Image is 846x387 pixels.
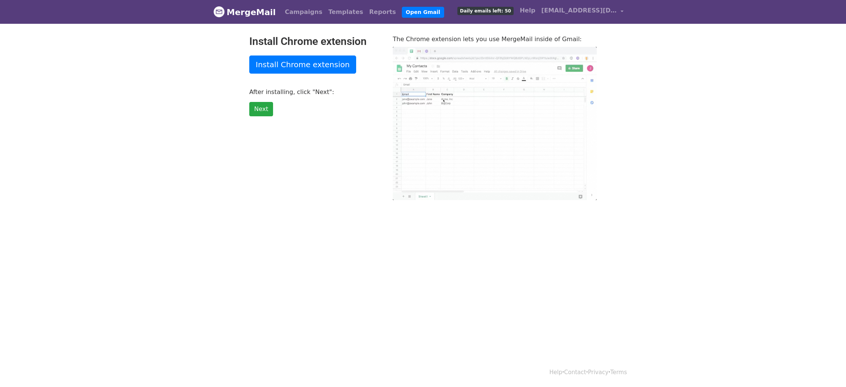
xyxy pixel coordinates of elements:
span: [EMAIL_ADDRESS][DOMAIN_NAME] [541,6,617,15]
a: Terms [610,369,627,376]
a: [EMAIL_ADDRESS][DOMAIN_NAME] [538,3,627,21]
a: Campaigns [282,5,325,20]
a: Templates [325,5,366,20]
p: The Chrome extension lets you use MergeMail inside of Gmail: [393,35,597,43]
iframe: Chat Widget [808,351,846,387]
a: Help [550,369,562,376]
a: MergeMail [213,4,276,20]
a: Install Chrome extension [249,56,356,74]
p: After installing, click "Next": [249,88,381,96]
a: Daily emails left: 50 [454,3,517,18]
img: MergeMail logo [213,6,225,17]
a: Reports [366,5,399,20]
a: Privacy [588,369,608,376]
a: Open Gmail [402,7,444,18]
span: Daily emails left: 50 [457,7,514,15]
a: Contact [564,369,586,376]
a: Next [249,102,273,116]
h2: Install Chrome extension [249,35,381,48]
a: Help [517,3,538,18]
